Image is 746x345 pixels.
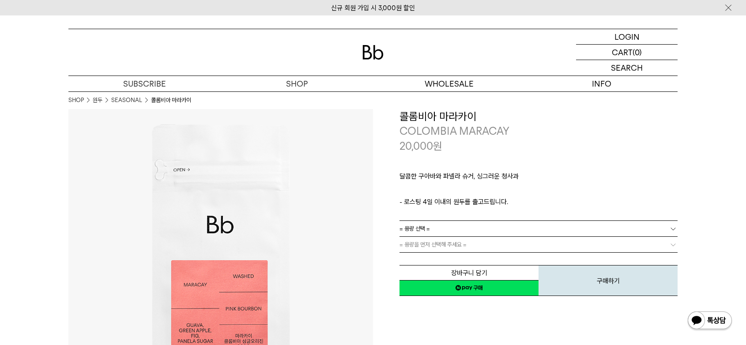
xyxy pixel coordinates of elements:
[221,76,373,91] a: SHOP
[399,109,678,124] h3: 콜롬비아 마라카이
[68,76,221,91] a: SUBSCRIBE
[399,197,678,207] p: - 로스팅 4일 이내의 원두를 출고드립니다.
[399,221,430,236] span: = 용량 선택 =
[612,45,633,60] p: CART
[362,45,384,60] img: 로고
[539,265,678,296] button: 구매하기
[611,60,643,76] p: SEARCH
[525,76,678,91] p: INFO
[93,96,102,105] a: 원두
[68,96,84,105] a: SHOP
[633,45,642,60] p: (0)
[399,124,678,139] p: COLOMBIA MARACAY
[576,29,678,45] a: LOGIN
[399,237,467,252] span: = 용량을 먼저 선택해 주세요 =
[399,171,678,186] p: 달콤한 구아바와 파넬라 슈거, 싱그러운 청사과
[111,96,142,105] a: SEASONAL
[373,76,525,91] p: WHOLESALE
[687,311,733,332] img: 카카오톡 채널 1:1 채팅 버튼
[614,29,640,44] p: LOGIN
[399,280,539,296] a: 새창
[151,96,191,105] li: 콜롬비아 마라카이
[433,140,442,152] span: 원
[399,186,678,197] p: ㅤ
[331,4,415,12] a: 신규 회원 가입 시 3,000원 할인
[399,139,442,154] p: 20,000
[576,45,678,60] a: CART (0)
[399,265,539,281] button: 장바구니 담기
